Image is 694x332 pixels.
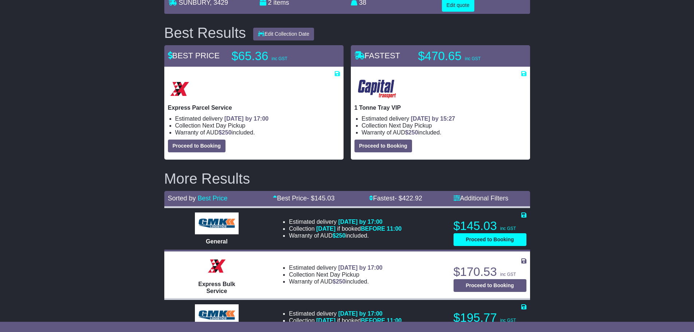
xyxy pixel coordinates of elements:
li: Warranty of AUD included. [175,129,340,136]
p: $195.77 [454,310,526,325]
span: [DATE] by 17:00 [224,116,269,122]
span: 145.03 [314,195,334,202]
p: $170.53 [454,265,526,279]
span: inc GST [500,272,516,277]
span: BEFORE [361,317,385,324]
li: Collection [362,122,526,129]
li: Collection [289,317,401,324]
li: Estimated delivery [289,310,401,317]
img: Border Express: Express Bulk Service [206,255,228,277]
span: General [206,238,228,245]
div: Best Results [161,25,250,41]
a: Additional Filters [454,195,509,202]
p: 1 Tonne Tray VIP [354,104,526,111]
button: Proceed to Booking [454,279,526,292]
span: 250 [336,278,346,285]
span: Express Bulk Service [198,281,235,294]
button: Proceed to Booking [354,140,412,152]
span: 250 [408,129,418,136]
span: Next Day Pickup [202,122,245,129]
span: $ [405,129,418,136]
span: 250 [222,129,232,136]
span: 250 [336,233,346,239]
span: inc GST [500,318,516,323]
img: Border Express: Express Parcel Service [168,77,191,101]
li: Estimated delivery [289,218,401,225]
li: Warranty of AUD included. [289,278,383,285]
p: $65.36 [232,49,323,63]
p: $145.03 [454,219,526,233]
span: $ [333,278,346,285]
li: Collection [289,225,401,232]
p: $470.65 [418,49,509,63]
li: Estimated delivery [289,264,383,271]
img: CapitalTransport: 1 Tonne Tray VIP [354,77,400,101]
a: Fastest- $422.92 [369,195,422,202]
li: Collection [289,271,383,278]
span: - $ [307,195,334,202]
span: [DATE] by 17:00 [338,219,383,225]
span: $ [219,129,232,136]
img: GMK Logistics: General [195,212,239,234]
li: Collection [175,122,340,129]
span: $ [333,233,346,239]
span: inc GST [272,56,287,61]
span: Sorted by [168,195,196,202]
li: Warranty of AUD included. [289,232,401,239]
button: Proceed to Booking [454,233,526,246]
span: 422.92 [402,195,422,202]
span: BEST PRICE [168,51,220,60]
span: BEFORE [361,226,385,232]
span: 11:00 [387,317,402,324]
span: inc GST [465,56,481,61]
span: [DATE] [316,317,336,324]
li: Warranty of AUD included. [362,129,526,136]
li: Estimated delivery [175,115,340,122]
span: - $ [395,195,422,202]
button: Proceed to Booking [168,140,226,152]
span: [DATE] by 17:00 [338,265,383,271]
span: FASTEST [354,51,400,60]
p: Express Parcel Service [168,104,340,111]
span: 11:00 [387,226,402,232]
span: [DATE] by 17:00 [338,310,383,317]
button: Edit Collection Date [253,28,314,40]
span: inc GST [500,226,516,231]
span: [DATE] [316,226,336,232]
li: Estimated delivery [362,115,526,122]
img: GMK Logistics: Express [195,304,239,326]
a: Best Price [198,195,228,202]
span: if booked [316,317,401,324]
span: Next Day Pickup [316,272,359,278]
span: if booked [316,226,401,232]
h2: More Results [164,171,530,187]
span: Next Day Pickup [389,122,432,129]
span: [DATE] by 15:27 [411,116,455,122]
a: Best Price- $145.03 [273,195,334,202]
